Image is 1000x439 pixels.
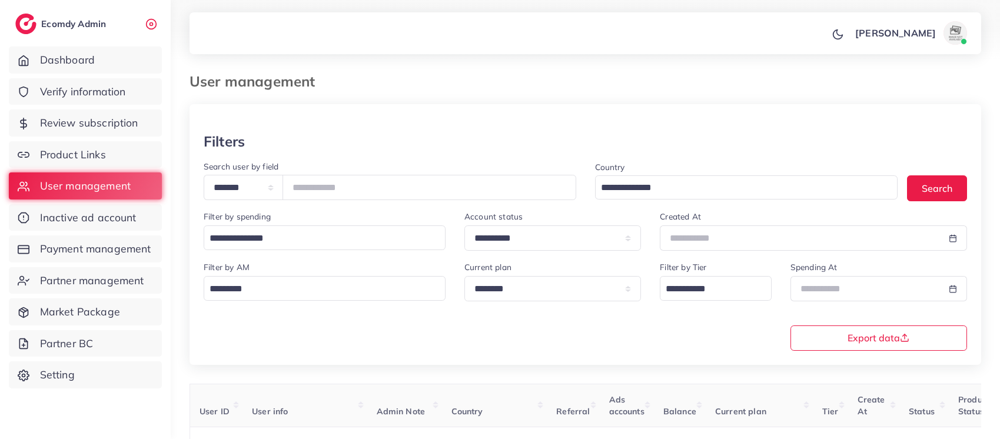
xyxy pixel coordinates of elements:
span: Country [451,406,483,417]
span: Dashboard [40,52,95,68]
span: Balance [663,406,696,417]
span: Inactive ad account [40,210,137,225]
button: Export data [790,325,967,351]
div: Search for option [204,225,446,250]
label: Current plan [464,261,511,273]
span: Current plan [715,406,766,417]
span: Admin Note [377,406,426,417]
button: Search [907,175,967,201]
span: User management [40,178,131,194]
div: Search for option [204,276,446,301]
span: Product Status [958,394,989,417]
span: Tier [822,406,839,417]
a: Partner management [9,267,162,294]
a: Setting [9,361,162,388]
label: Country [595,161,625,173]
a: logoEcomdy Admin [15,14,109,34]
input: Search for option [205,230,430,248]
label: Account status [464,211,523,222]
label: Created At [660,211,701,222]
h2: Ecomdy Admin [41,18,109,29]
span: Market Package [40,304,120,320]
label: Filter by AM [204,261,250,273]
span: Setting [40,367,75,383]
a: Product Links [9,141,162,168]
div: Search for option [595,175,898,199]
input: Search for option [597,179,883,197]
p: [PERSON_NAME] [855,26,936,40]
span: Review subscription [40,115,138,131]
span: Product Links [40,147,106,162]
span: Partner management [40,273,144,288]
a: Inactive ad account [9,204,162,231]
a: Payment management [9,235,162,262]
h3: Filters [204,133,245,150]
span: Ads accounts [609,394,644,417]
span: Partner BC [40,336,94,351]
input: Search for option [205,280,430,298]
span: Payment management [40,241,151,257]
span: Create At [858,394,885,417]
a: User management [9,172,162,199]
label: Filter by spending [204,211,271,222]
a: Market Package [9,298,162,325]
label: Filter by Tier [660,261,706,273]
input: Search for option [662,280,756,298]
span: Verify information [40,84,126,99]
a: [PERSON_NAME]avatar [849,21,972,45]
span: Referral [556,406,590,417]
a: Partner BC [9,330,162,357]
a: Review subscription [9,109,162,137]
label: Spending At [790,261,838,273]
label: Search user by field [204,161,278,172]
h3: User management [190,73,324,90]
img: logo [15,14,36,34]
span: Export data [848,333,909,342]
a: Verify information [9,78,162,105]
span: Status [909,406,935,417]
img: avatar [943,21,967,45]
div: Search for option [660,276,772,301]
span: User ID [200,406,230,417]
span: User info [252,406,288,417]
a: Dashboard [9,46,162,74]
